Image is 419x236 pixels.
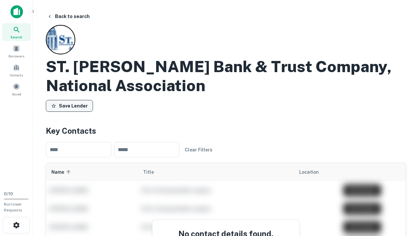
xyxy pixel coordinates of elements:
h4: Key Contacts [46,125,406,137]
span: Saved [12,91,21,97]
a: Saved [2,80,31,98]
iframe: Chat Widget [386,184,419,215]
span: Contacts [10,72,23,78]
span: 0 / 10 [4,191,13,196]
span: Borrowers [9,53,24,59]
a: Borrowers [2,42,31,60]
a: Contacts [2,61,31,79]
button: Clear Filters [182,144,215,156]
h2: ST. [PERSON_NAME] Bank & Trust Company, National Association [46,57,406,95]
a: Search [2,23,31,41]
img: capitalize-icon.png [10,5,23,18]
button: Back to search [45,10,92,22]
button: Save Lender [46,100,93,112]
span: Borrower Requests [4,202,22,212]
span: Search [10,34,22,40]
